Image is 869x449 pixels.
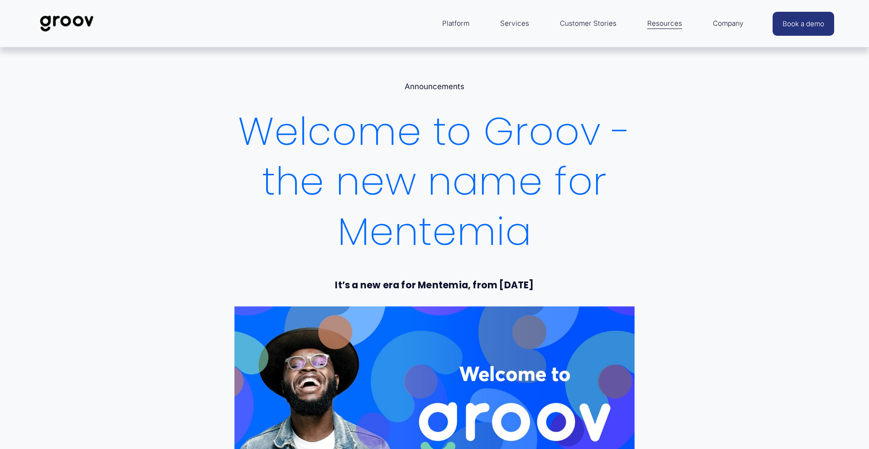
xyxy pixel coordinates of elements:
a: Announcements [405,82,464,91]
a: folder dropdown [708,13,748,34]
a: folder dropdown [438,13,474,34]
span: Platform [442,17,469,30]
a: Services [496,13,534,34]
strong: It’s a new era for Mentemia, from [DATE] [335,279,534,291]
img: Groov | Workplace Science Platform | Unlock Performance | Drive Results [35,9,99,38]
a: Customer Stories [555,13,621,34]
span: Resources [647,17,682,30]
a: folder dropdown [643,13,687,34]
a: Book a demo [773,12,834,36]
h1: Welcome to Groov - the new name for Mentemia [234,107,634,257]
span: Company [713,17,744,30]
